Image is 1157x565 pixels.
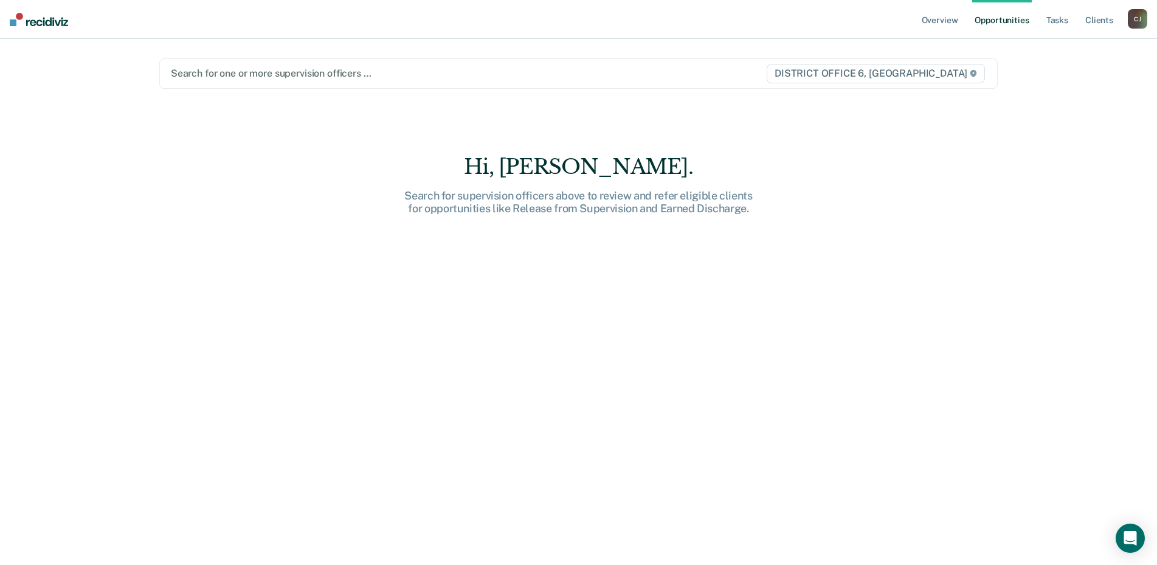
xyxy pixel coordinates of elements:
div: C J [1128,9,1147,29]
button: CJ [1128,9,1147,29]
div: Open Intercom Messenger [1116,524,1145,553]
span: DISTRICT OFFICE 6, [GEOGRAPHIC_DATA] [767,64,985,83]
div: Search for supervision officers above to review and refer eligible clients for opportunities like... [384,189,773,215]
img: Recidiviz [10,13,68,26]
div: Hi, [PERSON_NAME]. [384,154,773,179]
